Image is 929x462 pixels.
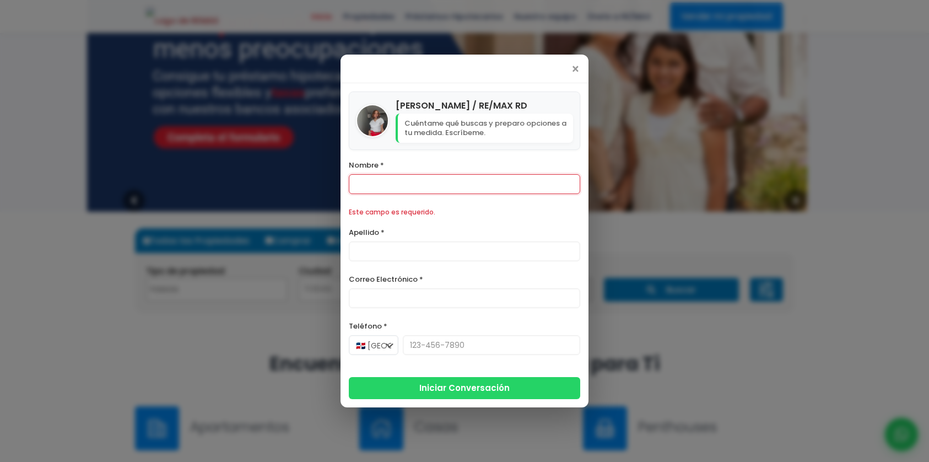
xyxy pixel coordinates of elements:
label: Teléfono * [349,319,580,333]
span: × [571,63,580,76]
h4: [PERSON_NAME] / RE/MAX RD [396,99,573,112]
label: Nombre * [349,158,580,172]
input: 123-456-7890 [403,335,580,355]
label: Correo Electrónico * [349,272,580,286]
img: Lia Ortiz / RE/MAX RD [357,105,388,136]
button: Iniciar Conversación [349,377,580,399]
div: Este campo es requerido. [349,205,580,219]
p: Cuéntame qué buscas y preparo opciones a tu medida. Escríbeme. [396,114,573,143]
label: Apellido * [349,225,580,239]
